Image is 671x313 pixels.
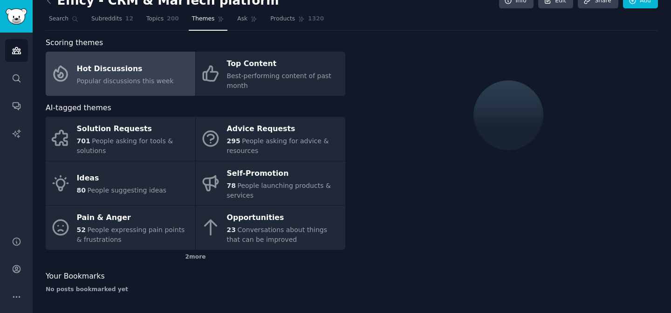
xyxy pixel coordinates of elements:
[77,211,191,226] div: Pain & Anger
[87,186,166,194] span: People suggesting ideas
[237,15,247,23] span: Ask
[77,171,167,186] div: Ideas
[88,12,137,31] a: Subreddits12
[196,117,345,161] a: Advice Requests295People asking for advice & resources
[227,122,341,137] div: Advice Requests
[46,250,345,265] div: 2 more
[77,137,90,145] span: 701
[77,137,173,154] span: People asking for tools & solutions
[77,77,174,85] span: Popular discussions this week
[196,161,345,206] a: Self-Promotion78People launching products & services
[227,182,331,199] span: People launching products & services
[46,102,111,114] span: AI-tagged themes
[77,61,174,76] div: Hot Discussions
[196,206,345,250] a: Opportunities23Conversations about things that can be improved
[77,226,185,243] span: People expressing pain points & frustrations
[227,72,331,89] span: Best-performing content of past month
[227,137,329,154] span: People asking for advice & resources
[77,226,86,233] span: 52
[125,15,133,23] span: 12
[227,137,240,145] span: 295
[234,12,260,31] a: Ask
[46,161,195,206] a: Ideas80People suggesting ideas
[143,12,182,31] a: Topics200
[227,211,341,226] div: Opportunities
[46,206,195,250] a: Pain & Anger52People expressing pain points & frustrations
[77,186,86,194] span: 80
[46,286,345,294] div: No posts bookmarked yet
[227,57,341,72] div: Top Content
[6,8,27,25] img: GummySearch logo
[46,52,195,96] a: Hot DiscussionsPopular discussions this week
[46,271,105,282] span: Your Bookmarks
[227,226,327,243] span: Conversations about things that can be improved
[46,12,82,31] a: Search
[196,52,345,96] a: Top ContentBest-performing content of past month
[227,226,236,233] span: 23
[189,12,228,31] a: Themes
[267,12,327,31] a: Products1320
[77,122,191,137] div: Solution Requests
[227,166,341,181] div: Self-Promotion
[46,37,103,49] span: Scoring themes
[308,15,324,23] span: 1320
[270,15,295,23] span: Products
[46,117,195,161] a: Solution Requests701People asking for tools & solutions
[167,15,179,23] span: 200
[227,182,236,189] span: 78
[49,15,68,23] span: Search
[146,15,164,23] span: Topics
[192,15,215,23] span: Themes
[91,15,122,23] span: Subreddits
